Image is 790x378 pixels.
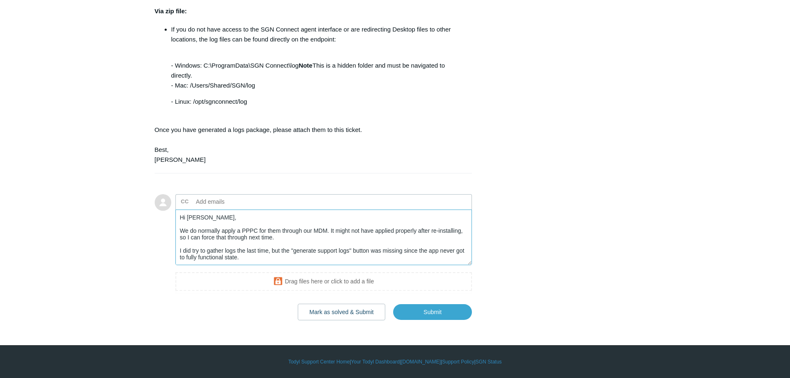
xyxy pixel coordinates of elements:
textarea: Add your reply [175,210,472,266]
p: If you do not have access to the SGN Connect agent interface or are redirecting Desktop files to ... [171,24,464,44]
a: Support Policy [442,358,474,366]
label: CC [181,195,189,208]
strong: Note [299,62,312,69]
a: Todyl Support Center Home [288,358,350,366]
input: Submit [393,304,472,320]
input: Add emails [193,195,282,208]
button: Mark as solved & Submit [298,304,385,320]
a: Your Todyl Dashboard [351,358,399,366]
a: [DOMAIN_NAME] [401,358,441,366]
p: - Windows: C:\ProgramData\SGN Connect\log This is a hidden folder and must be navigated to direct... [171,51,464,90]
p: - Linux: /opt/sgnconnect/log [171,97,464,107]
a: SGN Status [476,358,502,366]
strong: Via zip file: [155,7,187,15]
div: | | | | [155,358,636,366]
